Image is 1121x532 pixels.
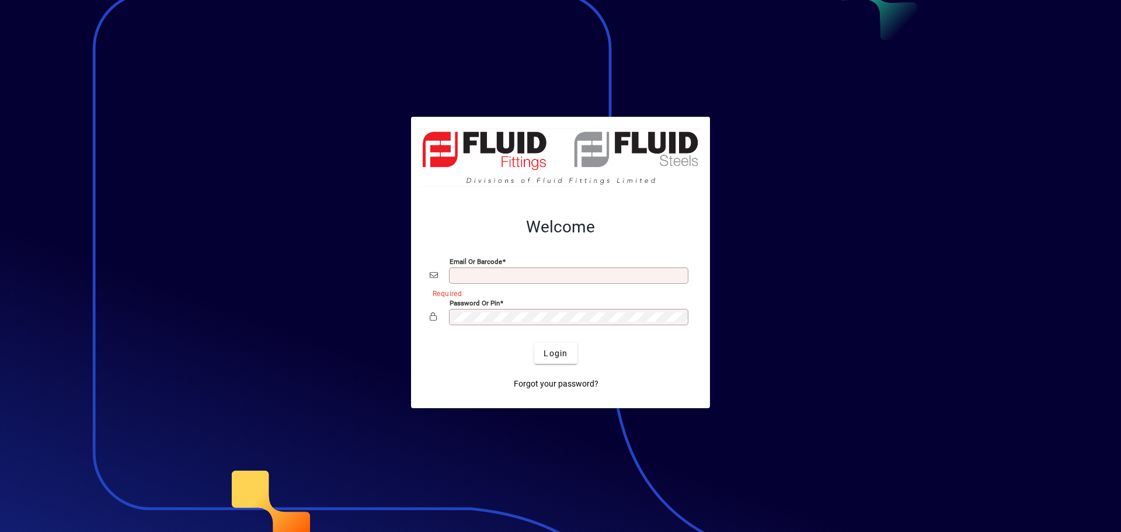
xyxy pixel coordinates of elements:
mat-error: Required [433,287,682,299]
h2: Welcome [430,217,691,237]
span: Login [544,347,568,360]
mat-label: Password or Pin [450,299,500,307]
a: Forgot your password? [509,373,603,394]
mat-label: Email or Barcode [450,258,502,266]
span: Forgot your password? [514,378,598,390]
button: Login [534,343,577,364]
